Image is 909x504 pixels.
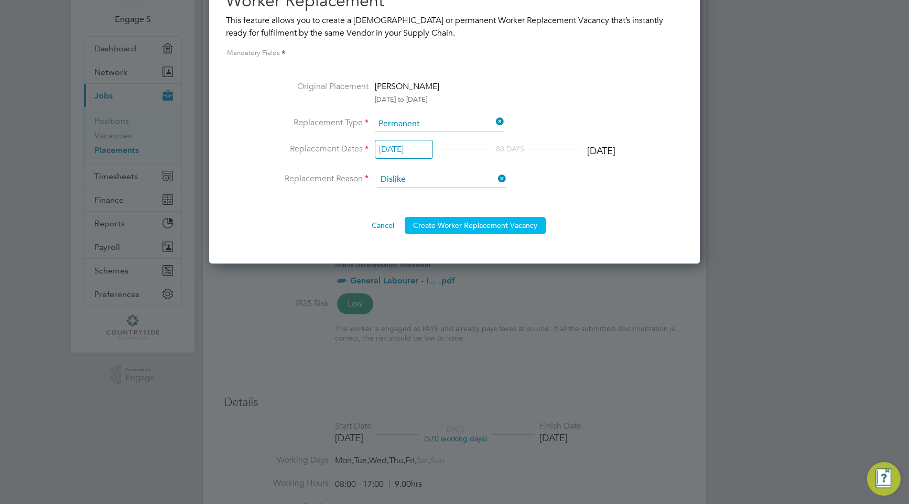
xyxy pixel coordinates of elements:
[867,462,901,496] button: Engage Resource Center
[405,217,546,234] button: Create Worker Replacement Vacancy
[264,143,369,160] label: Replacement Dates
[264,116,369,130] label: Replacement Type
[363,217,403,234] button: Cancel
[375,95,427,104] span: [DATE] to [DATE]
[375,81,439,92] span: [PERSON_NAME]
[226,14,683,39] div: This feature allows you to create a [DEMOGRAPHIC_DATA] or permanent Worker Replacement Vacancy th...
[491,143,529,155] div: 80 DAYS
[587,145,615,157] div: [DATE]
[226,48,683,59] div: Mandatory Fields
[264,173,369,184] label: Replacement Reason
[377,172,506,188] input: Select one
[375,140,433,159] input: Select one
[375,116,504,132] input: Select one
[264,80,369,104] label: Original Placement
